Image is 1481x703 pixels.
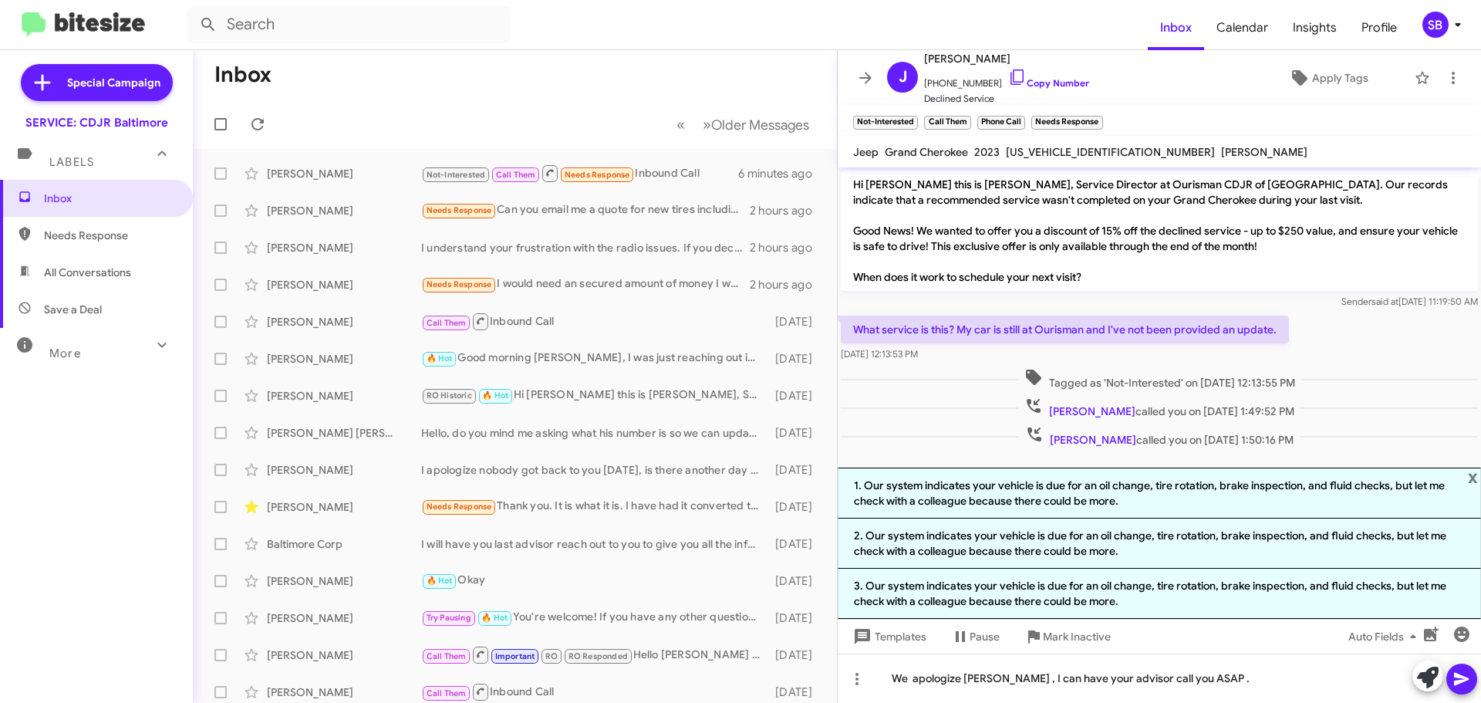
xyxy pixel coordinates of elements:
div: Hi [PERSON_NAME] this is [PERSON_NAME], Service Director at Ourisman CDJR of [GEOGRAPHIC_DATA]. J... [421,387,767,404]
span: » [703,115,711,134]
span: Older Messages [711,117,809,134]
span: RO [545,651,558,661]
span: said at [1371,296,1398,307]
li: 3. Our system indicates your vehicle is due for an oil change, tire rotation, brake inspection, a... [838,569,1481,619]
span: Needs Response [427,279,492,289]
small: Needs Response [1031,116,1102,130]
span: Pause [970,623,1000,651]
div: [PERSON_NAME] [267,610,421,626]
p: Hi [PERSON_NAME] this is [PERSON_NAME], Service Director at Ourisman CDJR of [GEOGRAPHIC_DATA]. O... [841,171,1478,291]
div: Hello [PERSON_NAME] , I will have a advisor call you asap [421,645,767,664]
div: [DATE] [767,425,825,441]
span: 2023 [974,145,1000,159]
div: Can you email me a quote for new tires including options available? [EMAIL_ADDRESS][DOMAIN_NAME] [421,201,750,219]
nav: Page navigation example [668,109,818,140]
div: [DATE] [767,647,825,663]
div: We apologize [PERSON_NAME] , I can have your advisor call you ASAP . [838,654,1481,703]
span: called you on [DATE] 1:50:16 PM [1019,425,1300,448]
span: [DATE] 12:13:53 PM [841,348,918,360]
div: SERVICE: CDJR Baltimore [25,115,168,130]
div: Hello, do you mind me asking what his number is so we can update our records? [421,425,767,441]
a: Profile [1349,5,1409,50]
div: [DATE] [767,351,825,367]
span: Call Them [427,651,467,661]
div: [PERSON_NAME] [267,277,421,292]
div: Okay [421,572,767,590]
div: [DATE] [767,610,825,626]
div: 2 hours ago [750,277,825,292]
div: [DATE] [767,536,825,552]
span: Save a Deal [44,302,102,317]
span: Try Pausing [427,613,471,623]
span: x [1468,468,1478,486]
span: J [899,65,907,90]
div: [PERSON_NAME] [267,499,421,515]
small: Phone Call [977,116,1025,130]
button: Previous [667,109,694,140]
div: [DATE] [767,499,825,515]
span: Important [495,651,535,661]
span: [PHONE_NUMBER] [924,68,1089,91]
div: [PERSON_NAME] [267,684,421,700]
div: [PERSON_NAME] [267,203,421,218]
span: RO Responded [568,651,628,661]
span: RO Historic [427,390,472,401]
span: Special Campaign [67,75,160,90]
li: 1. Our system indicates your vehicle is due for an oil change, tire rotation, brake inspection, a... [838,468,1481,519]
span: Tagged as 'Not-Interested' on [DATE] 12:13:55 PM [1018,368,1301,390]
span: called you on [DATE] 1:49:52 PM [1018,397,1301,419]
div: Inbound Call [421,164,738,183]
span: 🔥 Hot [427,576,453,586]
span: Templates [850,623,926,651]
button: Templates [838,623,939,651]
div: I apologize nobody got back to you [DATE], is there another day that would work for you? [421,462,767,478]
span: Insights [1280,5,1349,50]
button: Pause [939,623,1012,651]
div: Inbound Call [421,312,767,331]
span: Call Them [496,170,536,180]
div: Good morning [PERSON_NAME], I was just reaching out incase you have not been sent the current oil... [421,350,767,367]
div: You're welcome! If you have any other questions or need further assistance, feel free to ask. Hav... [421,609,767,627]
span: 🔥 Hot [481,613,508,623]
span: Inbox [44,191,175,206]
h1: Inbox [214,63,272,87]
a: Inbox [1148,5,1204,50]
small: Call Them [924,116,970,130]
div: [DATE] [767,573,825,589]
div: I will have you last advisor reach out to you to give you all the information you need . [421,536,767,552]
div: Baltimore Corp [267,536,421,552]
span: [PERSON_NAME] [1221,145,1307,159]
span: Mark Inactive [1043,623,1111,651]
button: Auto Fields [1336,623,1435,651]
div: [PERSON_NAME] [267,314,421,330]
div: [DATE] [767,314,825,330]
span: Call Them [427,688,467,698]
div: [DATE] [767,462,825,478]
span: [PERSON_NAME] [1050,433,1136,447]
div: [PERSON_NAME] [267,166,421,181]
div: [PERSON_NAME] [267,462,421,478]
div: [PERSON_NAME] [267,240,421,255]
span: Not-Interested [427,170,486,180]
div: [PERSON_NAME] [267,573,421,589]
span: Labels [49,155,94,169]
div: 2 hours ago [750,240,825,255]
span: Apply Tags [1312,64,1368,92]
div: [PERSON_NAME] [PERSON_NAME] [267,425,421,441]
input: Search [187,6,511,43]
p: What service is this? My car is still at Ourisman and I've not been provided an update. [841,316,1289,343]
span: Needs Response [427,205,492,215]
small: Not-Interested [853,116,918,130]
span: Auto Fields [1348,623,1422,651]
a: Copy Number [1008,77,1089,89]
span: 🔥 Hot [482,390,508,401]
div: 6 minutes ago [738,166,825,181]
div: I understand your frustration with the radio issues. If you decide to change your mind about serv... [421,240,750,255]
button: Next [693,109,818,140]
span: Sender [DATE] 11:19:50 AM [1341,296,1478,307]
span: Needs Response [565,170,630,180]
li: 2. Our system indicates your vehicle is due for an oil change, tire rotation, brake inspection, a... [838,519,1481,569]
button: SB [1409,12,1464,38]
